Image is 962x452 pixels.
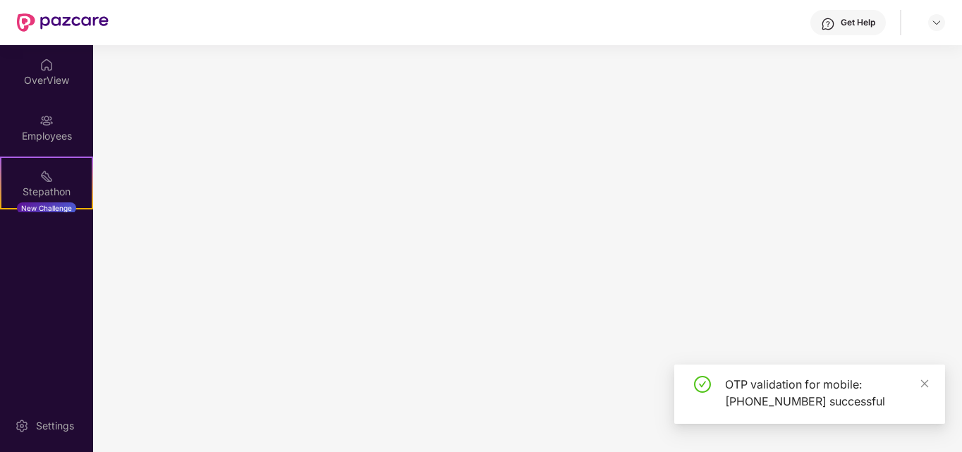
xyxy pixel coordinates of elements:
[931,17,942,28] img: svg+xml;base64,PHN2ZyBpZD0iRHJvcGRvd24tMzJ4MzIiIHhtbG5zPSJodHRwOi8vd3d3LnczLm9yZy8yMDAwL3N2ZyIgd2...
[725,376,928,410] div: OTP validation for mobile: [PHONE_NUMBER] successful
[15,419,29,433] img: svg+xml;base64,PHN2ZyBpZD0iU2V0dGluZy0yMHgyMCIgeG1sbnM9Imh0dHA6Ly93d3cudzMub3JnLzIwMDAvc3ZnIiB3aW...
[920,379,930,389] span: close
[1,185,92,199] div: Stepathon
[694,376,711,393] span: check-circle
[17,202,76,214] div: New Challenge
[17,13,109,32] img: New Pazcare Logo
[821,17,835,31] img: svg+xml;base64,PHN2ZyBpZD0iSGVscC0zMngzMiIgeG1sbnM9Imh0dHA6Ly93d3cudzMub3JnLzIwMDAvc3ZnIiB3aWR0aD...
[841,17,875,28] div: Get Help
[32,419,78,433] div: Settings
[39,114,54,128] img: svg+xml;base64,PHN2ZyBpZD0iRW1wbG95ZWVzIiB4bWxucz0iaHR0cDovL3d3dy53My5vcmcvMjAwMC9zdmciIHdpZHRoPS...
[39,58,54,72] img: svg+xml;base64,PHN2ZyBpZD0iSG9tZSIgeG1sbnM9Imh0dHA6Ly93d3cudzMub3JnLzIwMDAvc3ZnIiB3aWR0aD0iMjAiIG...
[39,169,54,183] img: svg+xml;base64,PHN2ZyB4bWxucz0iaHR0cDovL3d3dy53My5vcmcvMjAwMC9zdmciIHdpZHRoPSIyMSIgaGVpZ2h0PSIyMC...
